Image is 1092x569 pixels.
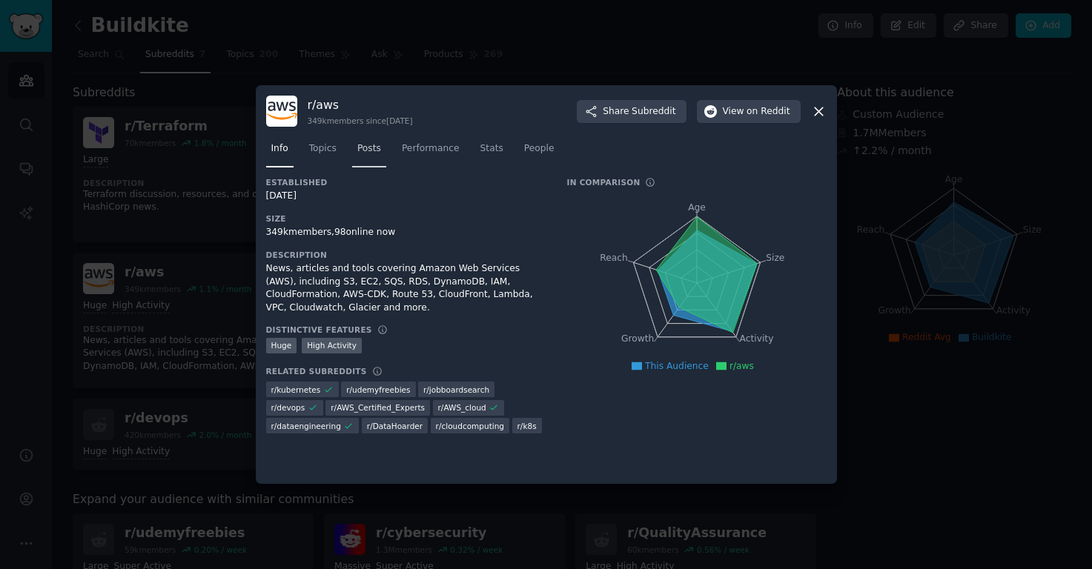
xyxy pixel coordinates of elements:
a: Stats [475,137,509,167]
button: ShareSubreddit [577,100,686,124]
div: 349k members since [DATE] [308,116,413,126]
span: View [723,105,790,119]
div: Huge [266,338,297,353]
span: r/ kubernetes [271,385,321,395]
h3: Size [266,213,546,224]
tspan: Size [766,253,784,263]
div: 349k members, 98 online now [266,226,546,239]
div: High Activity [302,338,362,353]
a: Posts [352,137,386,167]
span: Share [603,105,675,119]
h3: Description [266,250,546,260]
span: on Reddit [747,105,790,119]
span: Info [271,142,288,156]
span: People [524,142,555,156]
h3: In Comparison [567,177,641,187]
img: aws [266,96,297,127]
a: Topics [304,137,342,167]
span: r/aws [729,361,754,371]
tspan: Reach [600,253,628,263]
a: People [519,137,560,167]
span: Stats [480,142,503,156]
span: This Audience [645,361,709,371]
tspan: Age [688,202,706,213]
span: r/ DataHoarder [367,421,423,431]
a: Info [266,137,294,167]
tspan: Growth [621,334,654,345]
span: Subreddit [632,105,675,119]
span: Topics [309,142,337,156]
tspan: Activity [739,334,773,345]
span: r/ AWS_cloud [438,402,486,413]
h3: Related Subreddits [266,366,367,376]
button: Viewon Reddit [697,100,801,124]
span: r/ k8s [517,421,537,431]
a: Performance [397,137,465,167]
span: r/ AWS_Certified_Experts [331,402,425,413]
div: News, articles and tools covering Amazon Web Services (AWS), including S3, EC2, SQS, RDS, DynamoD... [266,262,546,314]
span: r/ dataengineering [271,421,341,431]
h3: Established [266,177,546,187]
h3: r/ aws [308,97,413,113]
span: r/ devops [271,402,305,413]
span: Posts [357,142,381,156]
div: [DATE] [266,190,546,203]
span: r/ jobboardsearch [423,385,489,395]
span: r/ udemyfreebies [346,385,410,395]
span: r/ cloudcomputing [436,421,504,431]
span: Performance [402,142,460,156]
h3: Distinctive Features [266,325,372,335]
